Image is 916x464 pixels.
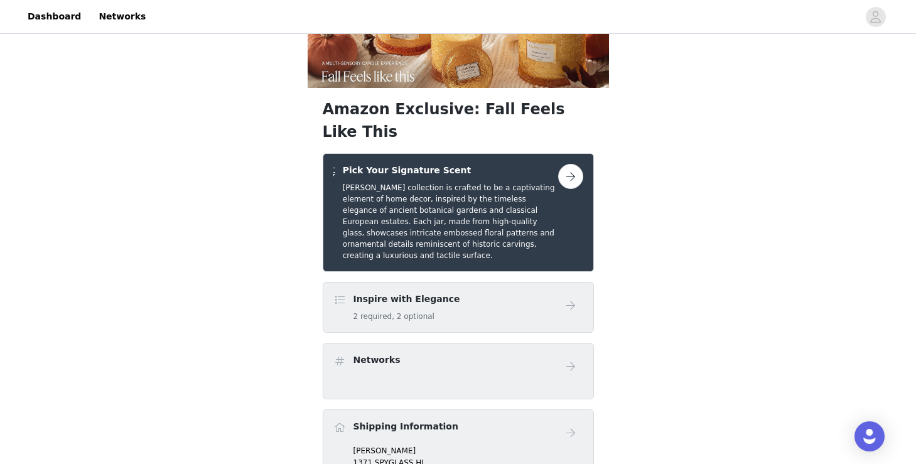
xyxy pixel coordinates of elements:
div: Open Intercom Messenger [854,421,885,451]
h5: [PERSON_NAME] collection is crafted to be a captivating element of home decor, inspired by the ti... [343,182,558,261]
h4: Inspire with Elegance [353,293,460,306]
div: Networks [323,343,594,399]
h4: Networks [353,353,401,367]
p: [PERSON_NAME] [353,445,583,456]
h5: 2 required, 2 optional [353,311,460,322]
div: Inspire with Elegance [323,282,594,333]
a: Dashboard [20,3,89,31]
div: avatar [870,7,881,27]
h1: Amazon Exclusive: Fall Feels Like This [323,98,594,143]
h4: Shipping Information [353,420,458,433]
a: Networks [91,3,153,31]
h4: Pick Your Signature Scent [343,164,558,177]
div: Pick Your Signature Scent [323,153,594,272]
